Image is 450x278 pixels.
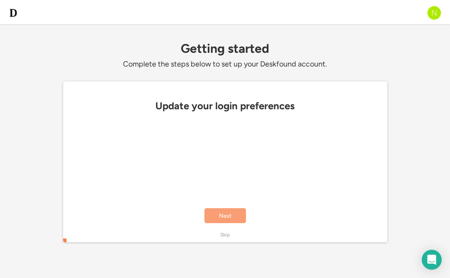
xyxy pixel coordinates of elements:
[427,5,442,20] img: N.png
[65,239,389,242] div: 0%
[8,8,18,18] img: d-whitebg.png
[422,250,442,270] div: Open Intercom Messenger
[63,42,387,55] div: Getting started
[204,208,246,223] button: Next
[63,59,387,69] div: Complete the steps below to set up your Deskfound account.
[67,100,383,112] div: Update your login preferences
[220,231,230,239] div: Skip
